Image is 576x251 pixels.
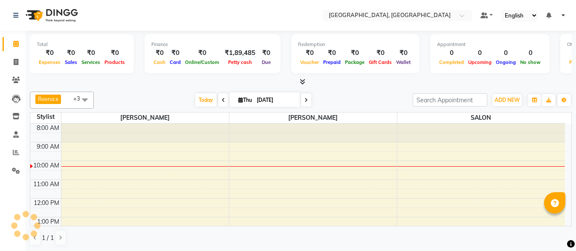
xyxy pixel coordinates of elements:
[183,48,221,58] div: ₹0
[437,48,466,58] div: 0
[37,59,63,65] span: Expenses
[466,48,494,58] div: 0
[32,180,61,189] div: 11:00 AM
[37,48,63,58] div: ₹0
[79,59,102,65] span: Services
[298,48,321,58] div: ₹0
[466,59,494,65] span: Upcoming
[343,48,367,58] div: ₹0
[394,59,413,65] span: Wallet
[63,48,79,58] div: ₹0
[221,48,259,58] div: ₹1,89,485
[236,97,254,103] span: Thu
[367,48,394,58] div: ₹0
[22,3,80,27] img: logo
[397,113,565,123] span: SALON
[518,59,543,65] span: No show
[55,95,58,102] a: x
[183,59,221,65] span: Online/Custom
[102,48,127,58] div: ₹0
[151,59,168,65] span: Cash
[495,97,520,103] span: ADD NEW
[367,59,394,65] span: Gift Cards
[494,48,518,58] div: 0
[102,59,127,65] span: Products
[42,234,54,242] span: 1 / 1
[61,113,229,123] span: [PERSON_NAME]
[298,41,413,48] div: Redemption
[37,41,127,48] div: Total
[229,113,397,123] span: [PERSON_NAME]
[343,59,367,65] span: Package
[259,48,274,58] div: ₹0
[413,93,487,107] input: Search Appointment
[63,59,79,65] span: Sales
[32,199,61,208] div: 12:00 PM
[79,48,102,58] div: ₹0
[35,124,61,133] div: 8:00 AM
[151,48,168,58] div: ₹0
[260,59,273,65] span: Due
[298,59,321,65] span: Voucher
[437,41,543,48] div: Appointment
[35,142,61,151] div: 9:00 AM
[394,48,413,58] div: ₹0
[168,48,183,58] div: ₹0
[168,59,183,65] span: Card
[321,48,343,58] div: ₹0
[38,95,55,102] span: Reena
[32,161,61,170] div: 10:00 AM
[437,59,466,65] span: Completed
[492,94,522,106] button: ADD NEW
[151,41,274,48] div: Finance
[73,95,87,102] span: +3
[35,217,61,226] div: 1:00 PM
[195,93,217,107] span: Today
[494,59,518,65] span: Ongoing
[226,59,254,65] span: Petty cash
[30,113,61,121] div: Stylist
[518,48,543,58] div: 0
[321,59,343,65] span: Prepaid
[254,94,297,107] input: 2025-09-04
